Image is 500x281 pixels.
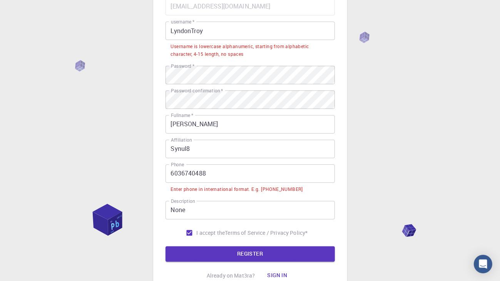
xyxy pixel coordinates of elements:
div: Username is lowercase alphanumeric, starting from alphabetic character, 4-15 length, no spaces [171,43,329,58]
label: username [171,18,194,25]
div: Open Intercom Messenger [474,255,492,273]
label: Password confirmation [171,87,223,94]
label: Password [171,63,194,69]
div: Enter phone in international format. E.g. [PHONE_NUMBER] [171,186,303,193]
p: Already on Mat3ra? [207,272,255,279]
span: I accept the [197,229,225,237]
button: REGISTER [166,246,335,262]
label: Description [171,198,195,204]
a: Terms of Service / Privacy Policy* [225,229,308,237]
label: Affiliation [171,137,192,143]
p: Terms of Service / Privacy Policy * [225,229,308,237]
label: Phone [171,161,184,168]
label: Fullname [171,112,193,119]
